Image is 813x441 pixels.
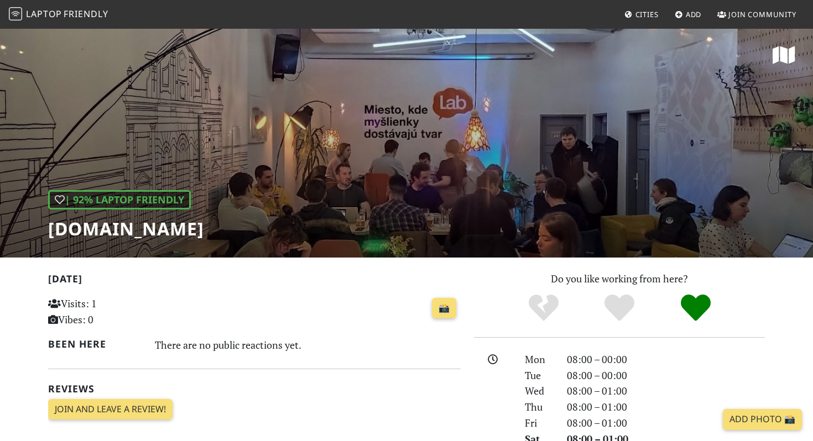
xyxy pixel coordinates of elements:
[64,8,108,20] span: Friendly
[518,351,560,368] div: Mon
[48,190,191,209] div: | 92% Laptop Friendly
[48,399,173,420] a: Join and leave a review!
[658,293,734,323] div: Definitely!
[560,351,772,368] div: 08:00 – 00:00
[713,4,801,24] a: Join Community
[474,271,765,287] p: Do you like working from here?
[518,383,560,399] div: Wed
[635,9,659,19] span: Cities
[48,383,461,395] h2: Reviews
[48,218,204,239] h1: [DOMAIN_NAME]
[560,383,772,399] div: 08:00 – 01:00
[560,399,772,415] div: 08:00 – 01:00
[518,415,560,431] div: Fri
[505,293,582,323] div: No
[560,368,772,384] div: 08:00 – 00:00
[518,399,560,415] div: Thu
[48,273,461,289] h2: [DATE]
[155,336,461,354] div: There are no public reactions yet.
[728,9,796,19] span: Join Community
[48,296,177,328] p: Visits: 1 Vibes: 0
[9,7,22,20] img: LaptopFriendly
[560,415,772,431] div: 08:00 – 01:00
[620,4,663,24] a: Cities
[9,5,108,24] a: LaptopFriendly LaptopFriendly
[581,293,658,323] div: Yes
[432,298,456,319] a: 📸
[518,368,560,384] div: Tue
[26,8,62,20] span: Laptop
[670,4,706,24] a: Add
[723,409,802,430] a: Add Photo 📸
[48,338,142,350] h2: Been here
[686,9,702,19] span: Add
